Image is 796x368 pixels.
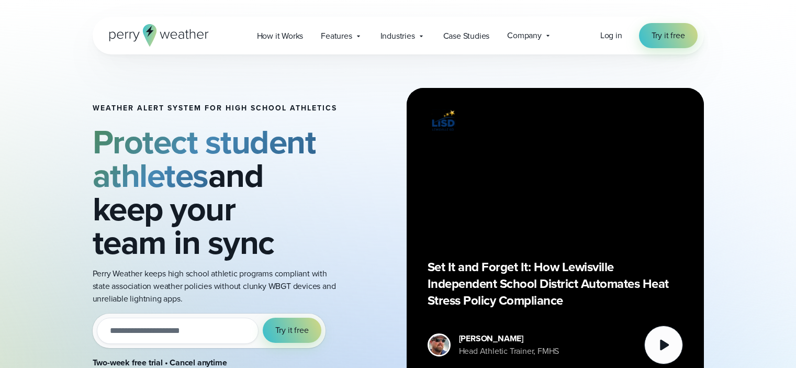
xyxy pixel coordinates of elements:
[459,332,559,345] div: [PERSON_NAME]
[93,267,338,305] p: Perry Weather keeps high school athletic programs compliant with state association weather polici...
[93,125,338,259] h2: and keep your team in sync
[434,25,499,47] a: Case Studies
[459,345,559,358] div: Head Athletic Trainer, FMHS
[507,29,542,42] span: Company
[443,30,490,42] span: Case Studies
[257,30,304,42] span: How it Works
[248,25,312,47] a: How it Works
[380,30,415,42] span: Industries
[321,30,352,42] span: Features
[639,23,698,48] a: Try it free
[93,104,338,113] h1: Weather Alert System for High School Athletics
[263,318,321,343] button: Try it free
[600,29,622,42] a: Log in
[93,117,316,200] strong: Protect student athletes
[275,324,309,337] span: Try it free
[600,29,622,41] span: Log in
[428,259,683,309] p: Set It and Forget It: How Lewisville Independent School District Automates Heat Stress Policy Com...
[428,109,459,132] img: Lewisville ISD logo
[429,335,449,355] img: cody-henschke-headshot
[652,29,685,42] span: Try it free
